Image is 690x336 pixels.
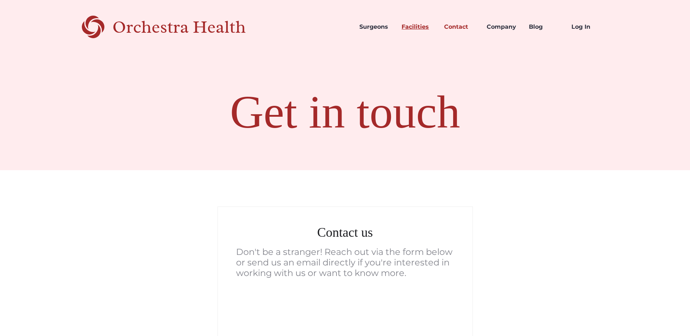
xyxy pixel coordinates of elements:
[396,15,438,39] a: Facilities
[82,15,271,39] a: home
[236,247,454,278] div: Don't be a stranger! Reach out via the form below or send us an email directly if you're interest...
[354,15,396,39] a: Surgeons
[523,15,566,39] a: Blog
[438,15,481,39] a: Contact
[236,223,454,241] h2: Contact us
[566,15,608,39] a: Log In
[112,20,271,35] div: Orchestra Health
[481,15,523,39] a: Company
